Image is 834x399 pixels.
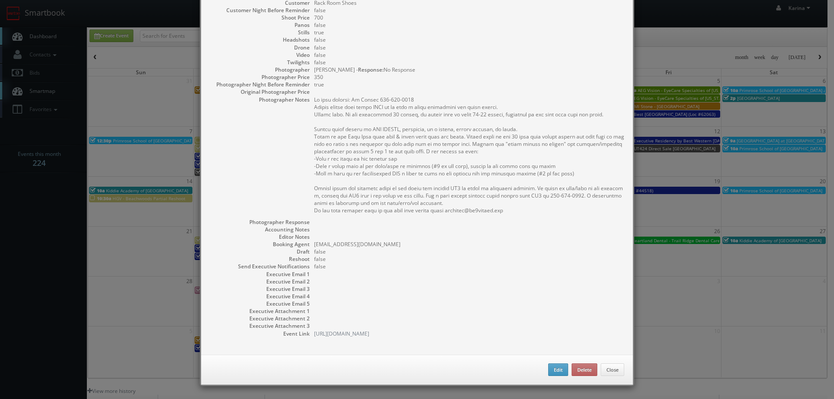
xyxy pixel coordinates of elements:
dt: Executive Email 2 [210,278,310,285]
dt: Photographer Price [210,73,310,81]
button: Close [601,363,624,376]
pre: Lo ipsu dolorsi: Am Consec 636-620-0018 Adipis elitse doei tempo INCI ut la etdo m aliqu enimadmi... [314,96,624,214]
button: Delete [572,363,597,376]
dd: 350 [314,73,624,81]
dt: Customer Night Before Reminder [210,7,310,14]
dd: false [314,21,624,29]
dt: Executive Attachment 2 [210,315,310,322]
button: Edit [548,363,568,376]
dt: Executive Email 1 [210,270,310,278]
dd: [PERSON_NAME] - No Response [314,66,624,73]
dt: Executive Email 3 [210,285,310,293]
dt: Event Link [210,330,310,337]
dd: [EMAIL_ADDRESS][DOMAIN_NAME] [314,241,624,248]
dt: Photographer Response [210,218,310,226]
dd: false [314,51,624,59]
dt: Video [210,51,310,59]
dt: Shoot Price [210,14,310,21]
dt: Accounting Notes [210,226,310,233]
dt: Booking Agent [210,241,310,248]
dt: Executive Email 4 [210,293,310,300]
dt: Reshoot [210,255,310,263]
dt: Executive Email 5 [210,300,310,307]
dt: Draft [210,248,310,255]
dd: true [314,29,624,36]
dd: false [314,255,624,263]
dd: true [314,81,624,88]
a: [URL][DOMAIN_NAME] [314,330,369,337]
dt: Photographer Night Before Reminder [210,81,310,88]
dt: Photographer [210,66,310,73]
dt: Send Executive Notifications [210,263,310,270]
dd: false [314,263,624,270]
dt: Drone [210,44,310,51]
dt: Executive Attachment 1 [210,307,310,315]
dt: Photographer Notes [210,96,310,103]
dt: Stills [210,29,310,36]
dd: false [314,36,624,43]
dt: Original Photographer Price [210,88,310,96]
dd: false [314,7,624,14]
dd: false [314,44,624,51]
dd: false [314,248,624,255]
dd: 700 [314,14,624,21]
dt: Twilights [210,59,310,66]
b: Response: [358,66,384,73]
dt: Executive Attachment 3 [210,322,310,330]
dt: Editor Notes [210,233,310,241]
dt: Headshots [210,36,310,43]
dd: false [314,59,624,66]
dt: Panos [210,21,310,29]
